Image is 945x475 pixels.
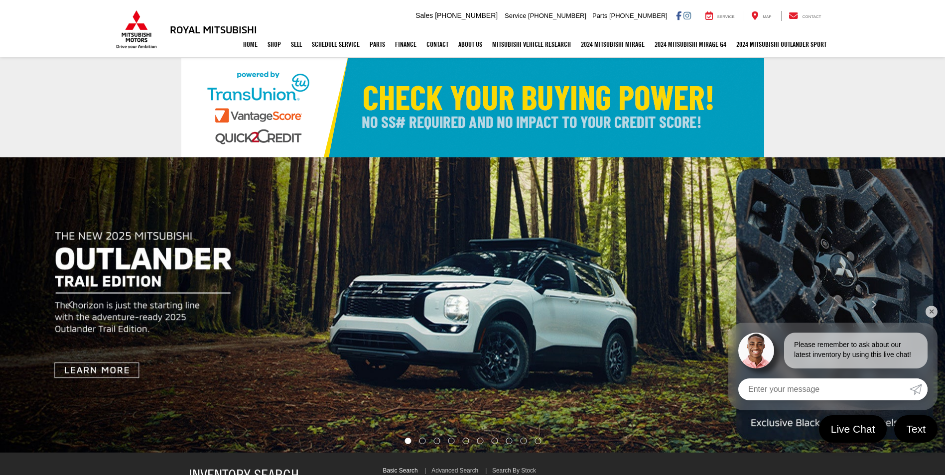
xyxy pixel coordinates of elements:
[676,11,681,19] a: Facebook: Click to visit our Facebook page
[763,14,771,19] span: Map
[415,11,433,19] span: Sales
[181,58,764,157] img: Check Your Buying Power
[506,438,512,444] li: Go to slide number 8.
[731,32,831,57] a: 2024 Mitsubishi Outlander SPORT
[803,177,945,433] button: Click to view next picture.
[535,438,541,444] li: Go to slide number 10.
[286,32,307,57] a: Sell
[505,12,526,19] span: Service
[463,438,469,444] li: Go to slide number 5.
[453,32,487,57] a: About Us
[819,415,887,443] a: Live Chat
[421,32,453,57] a: Contact
[263,32,286,57] a: Shop
[609,12,668,19] span: [PHONE_NUMBER]
[698,11,742,21] a: Service
[781,11,829,21] a: Contact
[650,32,731,57] a: 2024 Mitsubishi Mirage G4
[784,333,928,368] div: Please remember to ask about our latest inventory by using this live chat!
[419,438,426,444] li: Go to slide number 2.
[738,378,910,400] input: Enter your message
[405,438,411,444] li: Go to slide number 1.
[477,438,483,444] li: Go to slide number 6.
[491,438,498,444] li: Go to slide number 7.
[528,12,586,19] span: [PHONE_NUMBER]
[901,422,931,436] span: Text
[576,32,650,57] a: 2024 Mitsubishi Mirage
[894,415,938,443] a: Text
[114,10,159,49] img: Mitsubishi
[170,24,257,35] h3: Royal Mitsubishi
[434,438,440,444] li: Go to slide number 3.
[448,438,455,444] li: Go to slide number 4.
[238,32,263,57] a: Home
[826,422,880,436] span: Live Chat
[307,32,365,57] a: Schedule Service: Opens in a new tab
[487,32,576,57] a: Mitsubishi Vehicle Research
[744,11,779,21] a: Map
[520,438,527,444] li: Go to slide number 9.
[592,12,607,19] span: Parts
[365,32,390,57] a: Parts: Opens in a new tab
[717,14,735,19] span: Service
[802,14,821,19] span: Contact
[910,378,928,400] a: Submit
[435,11,498,19] span: [PHONE_NUMBER]
[390,32,421,57] a: Finance
[738,333,774,368] img: Agent profile photo
[683,11,691,19] a: Instagram: Click to visit our Instagram page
